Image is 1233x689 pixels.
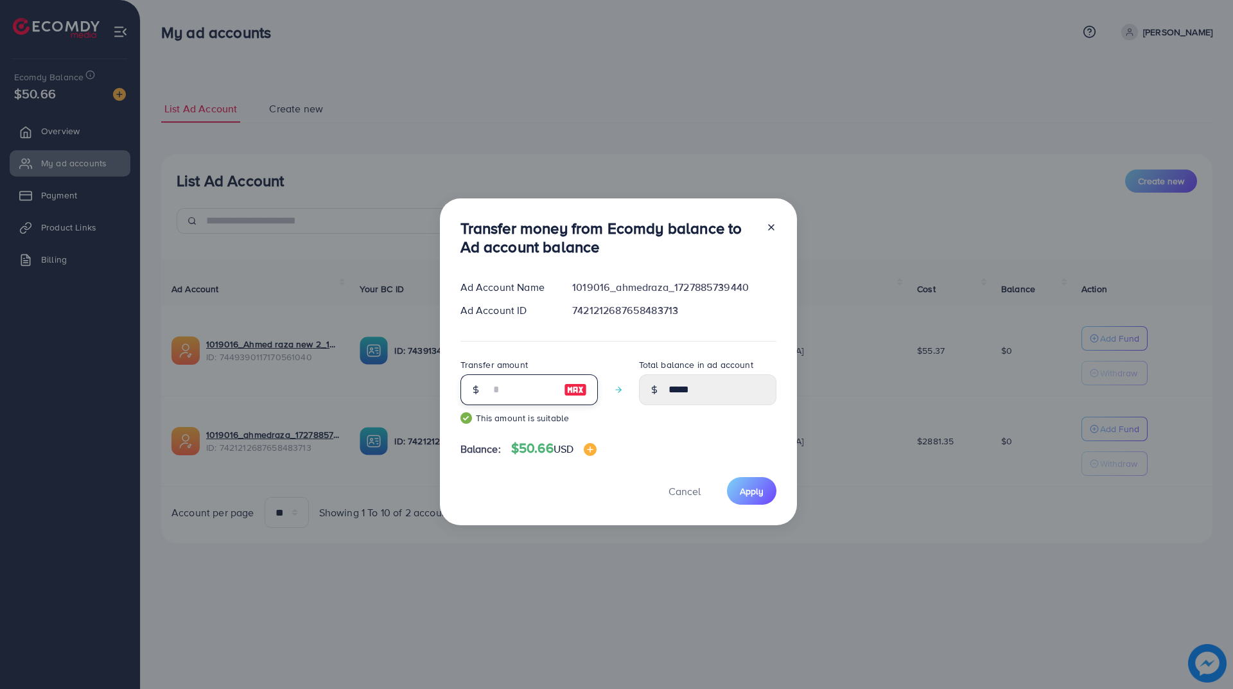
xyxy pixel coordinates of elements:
div: 1019016_ahmedraza_1727885739440 [562,280,786,295]
span: Apply [740,485,764,498]
h3: Transfer money from Ecomdy balance to Ad account balance [460,219,756,256]
img: image [584,443,597,456]
div: Ad Account Name [450,280,563,295]
div: Ad Account ID [450,303,563,318]
label: Total balance in ad account [639,358,753,371]
small: This amount is suitable [460,412,598,424]
button: Apply [727,477,776,505]
img: image [564,382,587,397]
span: Cancel [669,484,701,498]
label: Transfer amount [460,358,528,371]
h4: $50.66 [511,440,597,457]
span: USD [554,442,573,456]
div: 7421212687658483713 [562,303,786,318]
button: Cancel [652,477,717,505]
img: guide [460,412,472,424]
span: Balance: [460,442,501,457]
